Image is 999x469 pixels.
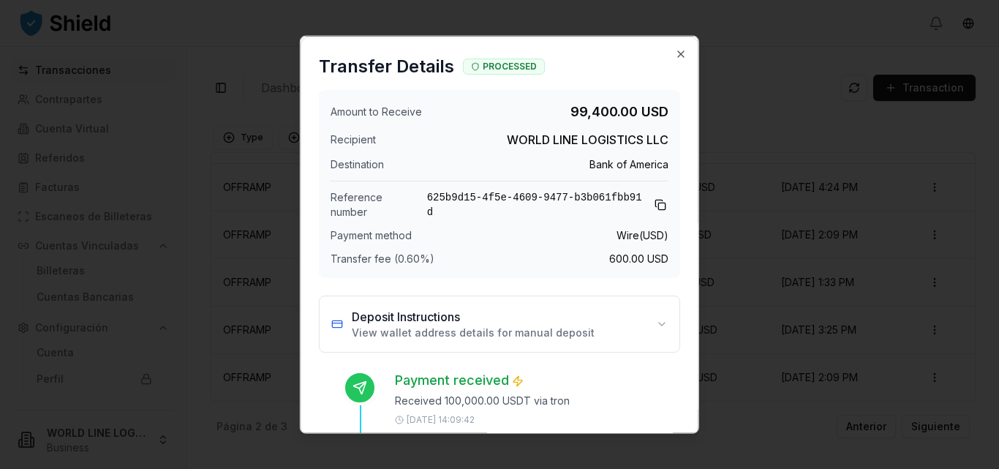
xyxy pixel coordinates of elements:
[331,157,384,171] span: Destination
[507,130,668,148] span: WORLD LINE LOGISTICS LLC
[617,228,668,242] span: Wire ( USD )
[589,157,668,171] span: Bank of America
[331,228,412,242] span: Payment method
[395,369,524,390] h3: Payment received
[331,190,421,219] span: Reference number
[407,413,475,425] p: [DATE] 14:09:42
[426,190,645,219] span: 625b9d15-4f5e-4609-9477-b3b061fbb91d
[331,132,376,146] span: Recipient
[395,393,680,408] p: Received 100,000.00 USDT via tron
[352,325,595,339] p: View wallet address details for manual deposit
[570,101,668,121] span: 99,400.00 USD
[463,58,545,74] div: PROCESSED
[319,54,454,78] h2: Transfer Details
[352,307,595,325] h3: Deposit Instructions
[320,296,679,351] button: Deposit InstructionsView wallet address details for manual deposit
[609,251,668,266] span: 600.00 USD
[331,251,434,266] span: Transfer fee (0.60%)
[331,104,422,119] span: Amount to Receive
